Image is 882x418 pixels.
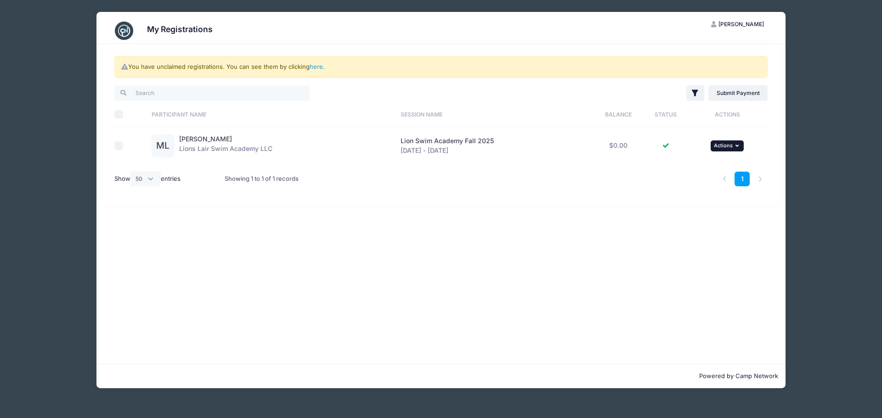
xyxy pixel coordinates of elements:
th: Balance: activate to sort column ascending [592,102,645,127]
th: Participant Name: activate to sort column ascending [147,102,396,127]
th: Select All [114,102,147,127]
div: ML [152,134,175,157]
a: Submit Payment [708,85,768,101]
button: Actions [711,140,744,151]
a: here [310,63,323,70]
p: Powered by Camp Network [104,372,778,381]
a: 1 [735,172,750,187]
div: Showing 1 to 1 of 1 records [225,168,299,189]
th: Status: activate to sort column ascending [645,102,687,127]
span: Lion Swim Academy Fall 2025 [401,137,494,145]
label: Show entries [114,171,181,187]
div: [DATE] - [DATE] [401,136,588,156]
td: $0.00 [592,127,645,165]
button: [PERSON_NAME] [703,17,772,32]
a: ML [152,142,175,150]
h3: My Registrations [147,24,213,34]
span: Actions [714,142,733,149]
select: Showentries [130,171,161,187]
div: You have unclaimed registrations. You can see them by clicking . [114,56,768,78]
div: Lions Lair Swim Academy LLC [179,134,272,157]
img: CampNetwork [115,22,133,40]
input: Search [114,85,310,101]
th: Session Name: activate to sort column ascending [396,102,592,127]
th: Actions: activate to sort column ascending [687,102,768,127]
a: [PERSON_NAME] [179,135,232,143]
span: [PERSON_NAME] [718,21,764,28]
